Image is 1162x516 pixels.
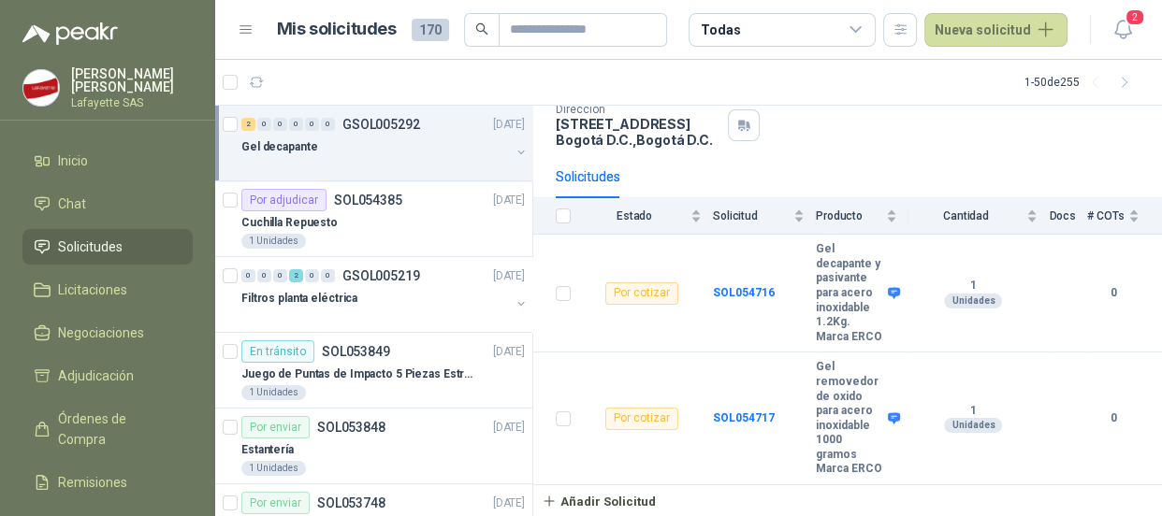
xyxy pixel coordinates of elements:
[58,279,127,300] span: Licitaciones
[22,358,193,394] a: Adjudicación
[215,408,532,484] a: Por enviarSOL053848[DATE] Estantería1 Unidades
[556,166,620,187] div: Solicitudes
[305,269,319,282] div: 0
[816,360,883,477] b: Gel removedor de oxido para acero inoxidable 1000 gramos Marca ERCO
[215,333,532,408] a: En tránsitoSOL053849[DATE] Juego de Puntas de Impacto 5 Piezas Estrella PH2 de 2'' Zanco 1/4'' Tr...
[22,401,193,457] a: Órdenes de Compra
[321,118,335,131] div: 0
[713,411,775,424] a: SOL054717
[556,116,720,148] p: [STREET_ADDRESS] Bogotá D.C. , Bogotá D.C.
[816,209,882,222] span: Producto
[23,70,59,106] img: Company Logo
[22,272,193,308] a: Licitaciones
[22,22,118,45] img: Logo peakr
[493,419,525,437] p: [DATE]
[241,269,255,282] div: 0
[582,209,687,222] span: Estado
[241,365,474,383] p: Juego de Puntas de Impacto 5 Piezas Estrella PH2 de 2'' Zanco 1/4'' Truper
[22,465,193,500] a: Remisiones
[1087,409,1140,427] b: 0
[58,322,144,343] span: Negociaciones
[241,138,317,156] p: Gel decapante
[71,67,193,93] p: [PERSON_NAME] [PERSON_NAME]
[289,118,303,131] div: 0
[241,214,338,232] p: Cuchilla Repuesto
[241,113,529,173] a: 2 0 0 0 0 0 GSOL005292[DATE] Gel decapante
[816,198,908,235] th: Producto
[493,116,525,134] p: [DATE]
[58,236,123,257] span: Solicitudes
[273,269,287,282] div: 0
[305,118,319,131] div: 0
[257,269,271,282] div: 0
[493,267,525,285] p: [DATE]
[944,294,1002,308] div: Unidades
[475,22,488,36] span: search
[241,234,306,249] div: 1 Unidades
[321,269,335,282] div: 0
[241,265,529,324] a: 0 0 0 2 0 0 GSOL005219[DATE] Filtros planta eléctrica
[1049,198,1087,235] th: Docs
[273,118,287,131] div: 0
[317,421,385,434] p: SOL053848
[241,416,310,438] div: Por enviar
[22,143,193,179] a: Inicio
[58,472,127,493] span: Remisiones
[241,385,306,400] div: 1 Unidades
[1087,209,1125,222] span: # COTs
[342,118,420,131] p: GSOL005292
[322,345,390,358] p: SOL053849
[816,242,883,344] b: Gel decapante y pasivante para acero inoxidable 1.2Kg. Marca ERCO
[1087,284,1140,302] b: 0
[241,290,357,308] p: Filtros planta eléctrica
[493,192,525,209] p: [DATE]
[493,343,525,361] p: [DATE]
[22,229,193,265] a: Solicitudes
[71,97,193,108] p: Lafayette SAS
[713,286,775,299] a: SOL054716
[241,461,306,476] div: 1 Unidades
[556,103,720,116] p: Dirección
[924,13,1068,47] button: Nueva solicitud
[58,150,88,171] span: Inicio
[241,189,327,211] div: Por adjudicar
[582,198,713,235] th: Estado
[22,186,193,222] a: Chat
[342,269,420,282] p: GSOL005219
[241,441,294,459] p: Estantería
[277,16,397,43] h1: Mis solicitudes
[215,181,532,257] a: Por adjudicarSOL054385[DATE] Cuchilla Repuesto1 Unidades
[58,365,134,386] span: Adjudicación
[908,279,1038,294] b: 1
[944,418,1002,433] div: Unidades
[317,496,385,509] p: SOL053748
[412,19,449,41] span: 170
[908,404,1038,419] b: 1
[289,269,303,282] div: 2
[58,408,175,450] span: Órdenes de Compra
[1106,13,1140,47] button: 2
[605,408,678,430] div: Por cotizar
[257,118,271,131] div: 0
[241,118,255,131] div: 2
[241,492,310,514] div: Por enviar
[713,198,816,235] th: Solicitud
[605,282,678,305] div: Por cotizar
[1087,198,1162,235] th: # COTs
[334,193,402,207] p: SOL054385
[908,198,1049,235] th: Cantidad
[241,340,314,363] div: En tránsito
[701,20,740,40] div: Todas
[1024,67,1140,97] div: 1 - 50 de 255
[713,209,790,222] span: Solicitud
[1125,8,1145,26] span: 2
[58,193,86,214] span: Chat
[493,494,525,512] p: [DATE]
[908,209,1023,222] span: Cantidad
[22,315,193,351] a: Negociaciones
